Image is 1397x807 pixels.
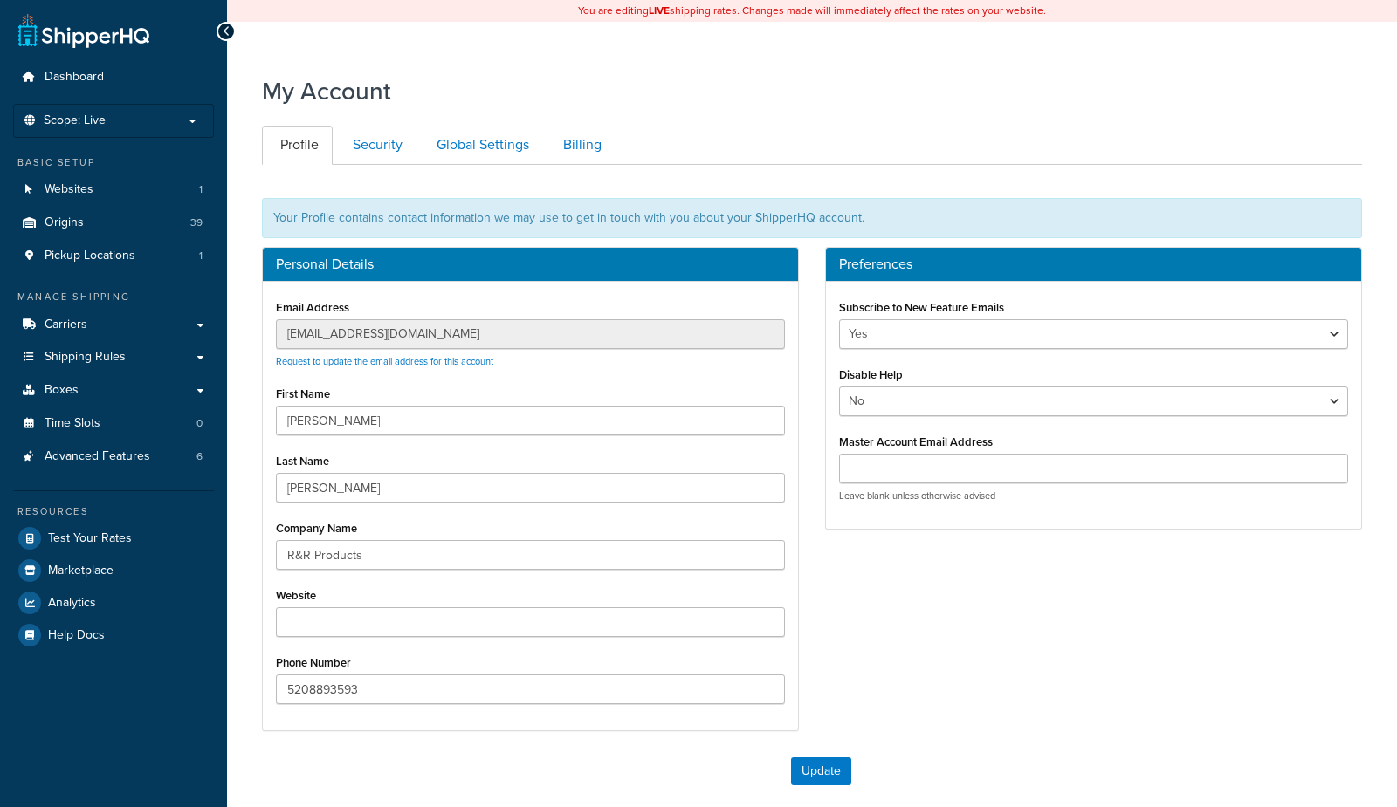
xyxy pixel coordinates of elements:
[13,441,214,473] a: Advanced Features 6
[262,74,391,108] h1: My Account
[262,126,333,165] a: Profile
[13,441,214,473] li: Advanced Features
[839,435,993,448] label: Master Account Email Address
[262,198,1362,238] div: Your Profile contains contact information we may use to get in touch with you about your ShipperH...
[45,318,87,332] span: Carriers
[13,407,214,440] li: Time Slots
[45,215,84,230] span: Origins
[13,174,214,206] a: Websites 1
[13,207,214,239] li: Origins
[13,240,214,272] li: Pickup Locations
[839,256,1348,272] h3: Preferences
[276,387,330,400] label: First Name
[196,416,203,431] span: 0
[839,489,1348,503] p: Leave blank unless otherwise advised
[545,126,616,165] a: Billing
[276,522,357,535] label: Company Name
[13,555,214,586] a: Marketplace
[45,70,104,85] span: Dashboard
[48,531,132,546] span: Test Your Rates
[13,523,214,554] a: Test Your Rates
[13,61,214,93] a: Dashboard
[44,113,106,128] span: Scope: Live
[649,3,670,18] b: LIVE
[13,587,214,619] a: Analytics
[13,407,214,440] a: Time Slots 0
[199,182,203,197] span: 1
[276,455,329,468] label: Last Name
[13,309,214,341] a: Carriers
[45,350,126,365] span: Shipping Rules
[418,126,543,165] a: Global Settings
[45,416,100,431] span: Time Slots
[276,589,316,602] label: Website
[276,301,349,314] label: Email Address
[45,383,79,398] span: Boxes
[334,126,416,165] a: Security
[13,341,214,373] a: Shipping Rules
[839,301,1004,314] label: Subscribe to New Feature Emails
[48,564,114,578] span: Marketplace
[190,215,203,230] span: 39
[13,619,214,651] a: Help Docs
[48,628,105,643] span: Help Docs
[199,249,203,263] span: 1
[276,256,785,272] h3: Personal Details
[13,374,214,407] a: Boxes
[48,596,96,611] span: Analytics
[13,504,214,519] div: Resources
[839,368,903,381] label: Disable Help
[13,240,214,272] a: Pickup Locations 1
[196,449,203,464] span: 6
[45,182,93,197] span: Websites
[276,656,351,669] label: Phone Number
[13,155,214,170] div: Basic Setup
[276,354,493,368] a: Request to update the email address for this account
[791,757,851,785] button: Update
[13,207,214,239] a: Origins 39
[45,449,150,464] span: Advanced Features
[18,13,149,48] a: ShipperHQ Home
[13,174,214,206] li: Websites
[13,290,214,304] div: Manage Shipping
[45,249,135,263] span: Pickup Locations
